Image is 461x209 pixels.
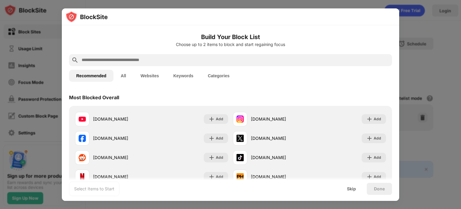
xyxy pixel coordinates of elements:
button: Keywords [166,70,200,82]
button: Categories [200,70,237,82]
div: [DOMAIN_NAME] [93,154,152,161]
div: Add [216,155,223,161]
div: Choose up to 2 items to block and start regaining focus [69,42,392,47]
div: Done [374,186,385,191]
div: Add [374,174,381,180]
img: favicons [237,135,244,142]
div: [DOMAIN_NAME] [93,135,152,141]
div: [DOMAIN_NAME] [93,174,152,180]
div: [DOMAIN_NAME] [251,135,309,141]
div: [DOMAIN_NAME] [251,174,309,180]
img: logo-blocksite.svg [65,11,108,23]
button: Recommended [69,70,113,82]
img: favicons [237,173,244,180]
div: [DOMAIN_NAME] [251,154,309,161]
h6: Build Your Block List [69,32,392,41]
div: Add [216,135,223,141]
button: All [113,70,133,82]
div: Most Blocked Overall [69,94,119,100]
button: Websites [133,70,166,82]
div: [DOMAIN_NAME] [93,116,152,122]
div: Add [374,135,381,141]
img: favicons [79,135,86,142]
div: Add [216,174,223,180]
img: favicons [79,154,86,161]
img: search.svg [71,57,79,64]
div: Skip [347,186,356,191]
img: favicons [237,154,244,161]
img: favicons [79,115,86,123]
img: favicons [237,115,244,123]
div: Select Items to Start [74,186,114,192]
img: favicons [79,173,86,180]
div: Add [374,116,381,122]
div: [DOMAIN_NAME] [251,116,309,122]
div: Add [374,155,381,161]
div: Add [216,116,223,122]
